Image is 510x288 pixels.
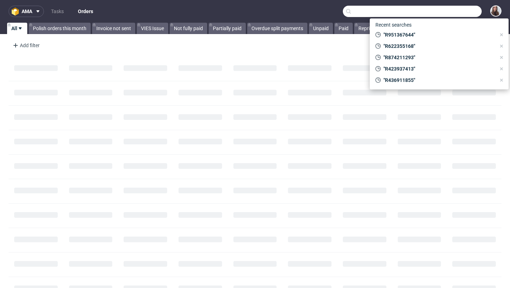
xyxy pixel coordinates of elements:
[47,6,68,17] a: Tasks
[334,23,353,34] a: Paid
[170,23,207,34] a: Not fully paid
[381,31,496,38] span: "R951367644"
[137,23,168,34] a: VIES Issue
[354,23,379,34] a: Reprint
[8,6,44,17] button: ama
[74,6,97,17] a: Orders
[247,23,307,34] a: Overdue split payments
[92,23,135,34] a: Invoice not sent
[381,43,496,50] span: "R622355168"
[491,6,501,16] img: Sandra Beśka
[209,23,246,34] a: Partially paid
[373,19,414,31] span: Recent searches
[10,40,41,51] div: Add filter
[29,23,91,34] a: Polish orders this month
[22,9,32,14] span: ama
[381,54,496,61] span: "R874211293"
[309,23,333,34] a: Unpaid
[381,77,496,84] span: "R436911855"
[12,7,22,16] img: logo
[381,65,496,72] span: "R423937413"
[7,23,27,34] a: All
